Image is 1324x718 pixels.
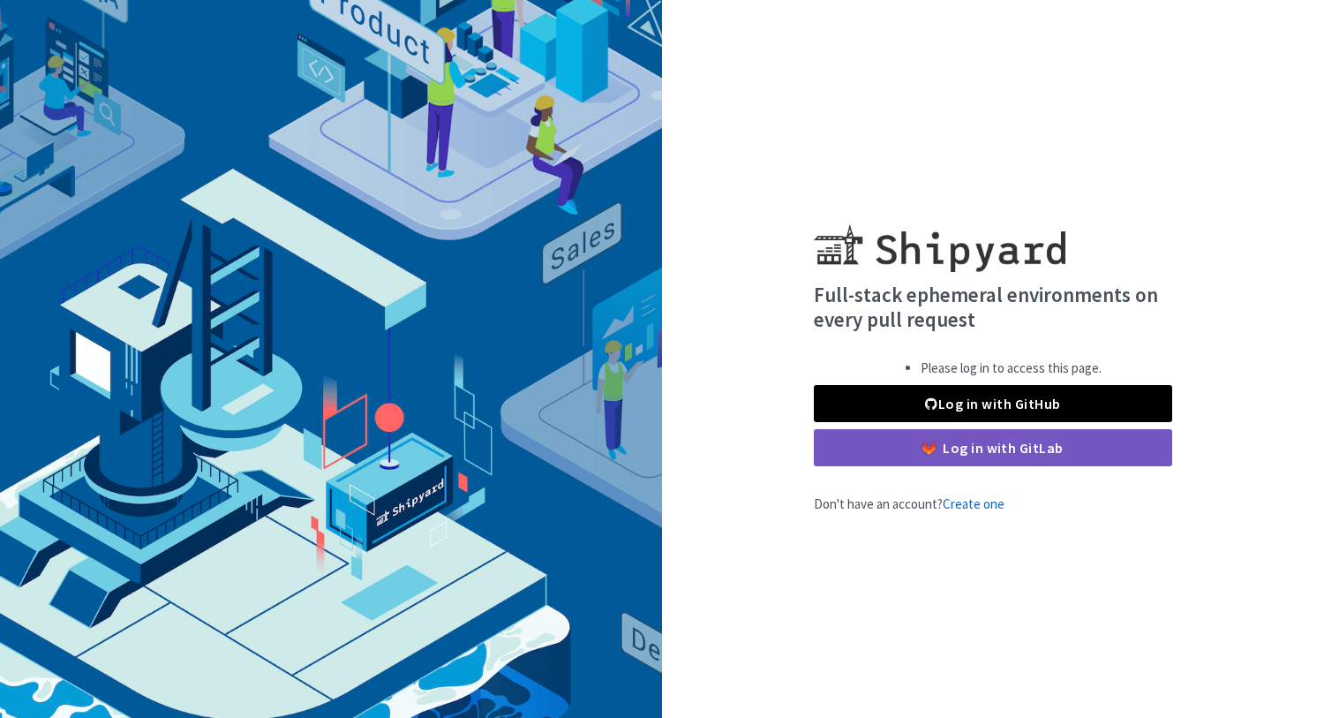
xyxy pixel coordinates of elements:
[922,442,936,455] img: gitlab-color.svg
[814,429,1172,466] a: Log in with GitLab
[921,359,1102,379] li: Please log in to access this page.
[814,203,1065,272] img: Shipyard logo
[943,495,1004,512] a: Create one
[814,385,1172,422] a: Log in with GitHub
[814,283,1172,331] h4: Full-stack ephemeral environments on every pull request
[814,495,1004,512] span: Don't have an account?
